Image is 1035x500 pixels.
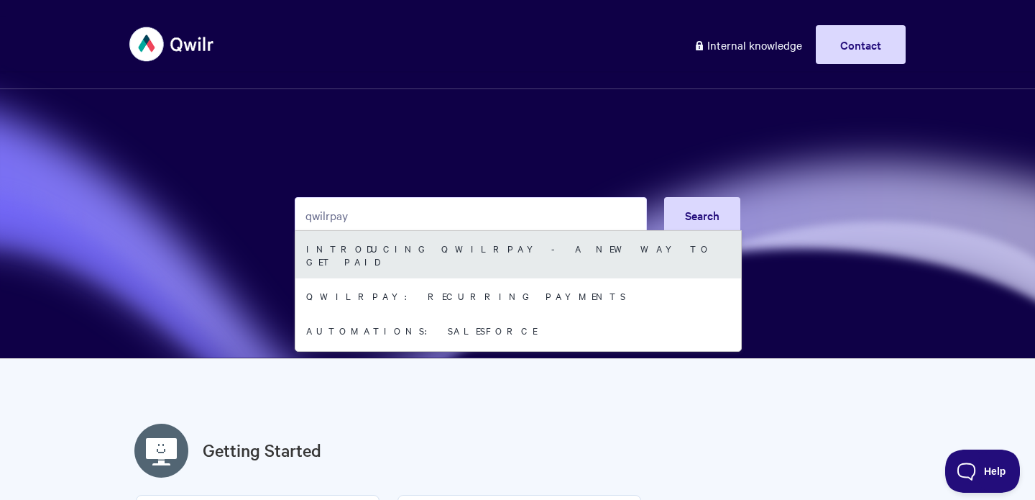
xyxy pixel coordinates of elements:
button: Search [664,197,740,233]
span: Search [685,207,719,223]
a: Introducing QwilrPay - A New Way to Get Paid [295,231,741,278]
input: Search the knowledge base [295,197,647,233]
a: QwilrPay: Recurring Payments [295,278,741,313]
a: Getting Started [203,437,321,463]
a: Internal knowledge [683,25,813,64]
a: Automations: Salesforce [295,313,741,347]
img: Qwilr Help Center [129,17,215,71]
a: Contact [816,25,906,64]
iframe: Toggle Customer Support [945,450,1021,493]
